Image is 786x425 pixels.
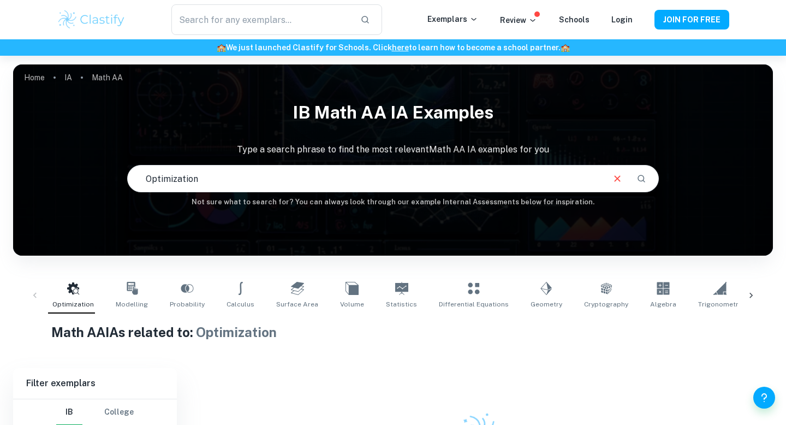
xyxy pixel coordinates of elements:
span: Optimization [52,299,94,309]
button: JOIN FOR FREE [654,10,729,29]
a: Home [24,70,45,85]
span: 🏫 [217,43,226,52]
a: Schools [559,15,589,24]
span: 🏫 [561,43,570,52]
button: Help and Feedback [753,387,775,409]
input: E.g. modelling a logo, player arrangements, shape of an egg... [128,163,603,194]
p: Type a search phrase to find the most relevant Math AA IA examples for you [13,143,773,156]
span: Geometry [531,299,562,309]
a: IA [64,70,72,85]
p: Math AA [92,72,123,84]
span: Probability [170,299,205,309]
span: Optimization [196,324,277,340]
button: Clear [607,168,628,189]
span: Cryptography [584,299,628,309]
a: Login [611,15,633,24]
h6: Filter exemplars [13,368,177,399]
span: Statistics [386,299,417,309]
span: Calculus [227,299,254,309]
h1: IB Math AA IA examples [13,95,773,130]
img: Clastify logo [57,9,126,31]
button: Search [632,169,651,188]
span: Differential Equations [439,299,509,309]
h6: We just launched Clastify for Schools. Click to learn how to become a school partner. [2,42,784,54]
span: Trigonometry [698,299,742,309]
span: Modelling [116,299,148,309]
p: Review [500,14,537,26]
h6: Not sure what to search for? You can always look through our example Internal Assessments below f... [13,197,773,208]
span: Volume [340,299,364,309]
h1: Math AA IAs related to: [51,322,735,342]
a: here [392,43,409,52]
p: Exemplars [427,13,478,25]
span: Algebra [650,299,676,309]
input: Search for any exemplars... [171,4,352,35]
span: Surface Area [276,299,318,309]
